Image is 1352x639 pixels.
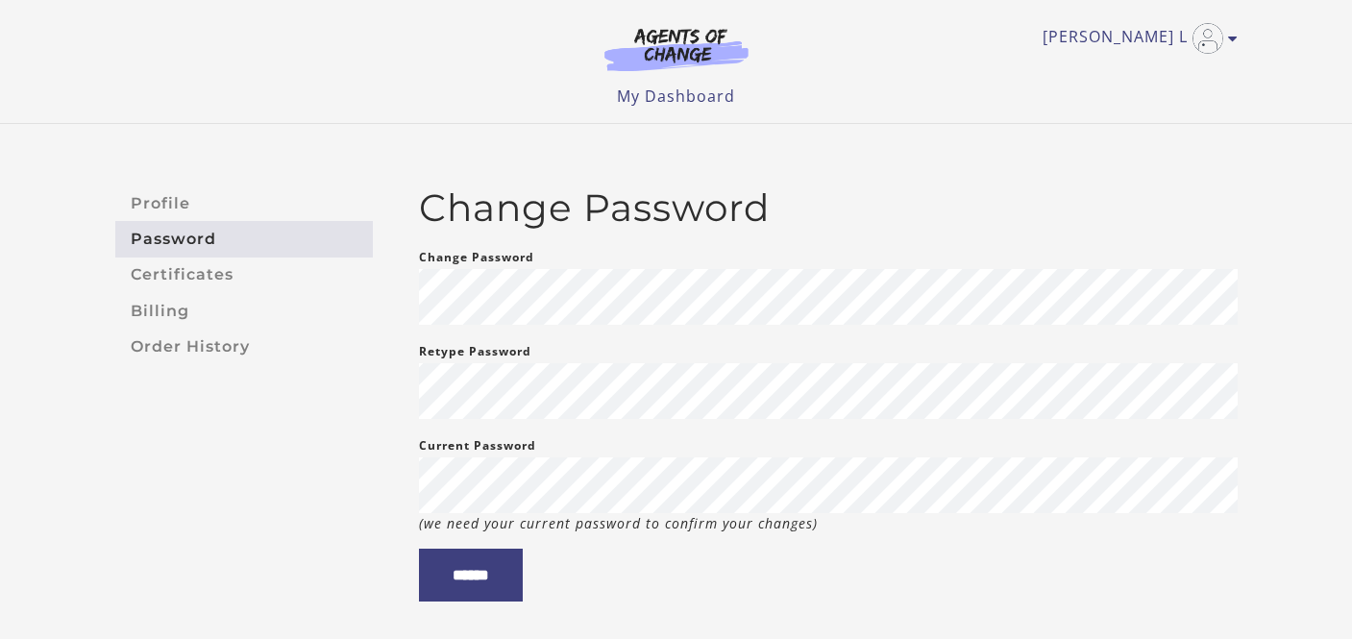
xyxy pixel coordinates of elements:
[584,27,769,71] img: Agents of Change Logo
[617,86,735,107] a: My Dashboard
[419,434,536,457] label: Current Password
[419,246,534,269] label: Change Password
[115,221,373,257] a: Password
[115,293,373,329] a: Billing
[115,258,373,293] a: Certificates
[1043,23,1228,54] a: Toggle menu
[419,185,1238,231] h2: Change Password
[419,340,531,363] label: Retype Password
[419,513,1238,533] p: (we need your current password to confirm your changes)
[115,329,373,364] a: Order History
[115,185,373,221] a: Profile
